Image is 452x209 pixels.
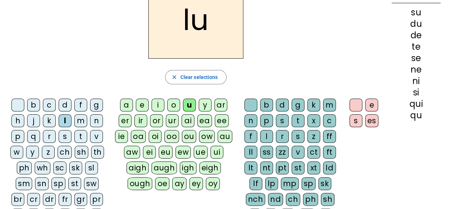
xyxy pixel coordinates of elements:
[90,130,103,143] div: v
[42,146,55,159] div: z
[16,177,32,190] div: sm
[75,146,88,159] div: sh
[172,177,187,190] div: ay
[35,161,50,174] div: wh
[392,100,441,108] div: qui
[59,193,71,206] div: fr
[302,177,316,190] div: sp
[152,161,177,174] div: augh
[11,130,24,143] div: p
[74,193,87,206] div: gr
[90,99,103,111] div: g
[218,130,232,143] div: au
[166,114,179,127] div: ur
[276,114,289,127] div: s
[155,177,169,190] div: oe
[392,65,441,74] div: ne
[199,99,212,111] div: y
[365,114,378,127] div: es
[128,177,153,190] div: ough
[180,161,197,174] div: igh
[323,161,336,174] div: ld
[292,146,304,159] div: v
[307,130,320,143] div: z
[199,161,221,174] div: eigh
[84,177,99,190] div: sw
[152,99,164,111] div: i
[260,99,273,111] div: b
[17,161,32,174] div: ph
[303,193,318,206] div: ph
[392,88,441,97] div: si
[10,146,23,159] div: w
[323,114,336,127] div: c
[392,43,441,51] div: te
[244,146,257,159] div: ll
[260,161,273,174] div: nt
[318,177,331,190] div: sk
[268,193,283,206] div: nd
[307,146,320,159] div: ct
[321,193,334,206] div: sh
[74,99,87,111] div: f
[43,130,56,143] div: r
[392,8,441,17] div: su
[43,114,56,127] div: k
[26,146,39,159] div: y
[260,130,273,143] div: l
[323,130,336,143] div: ff
[244,114,257,127] div: n
[115,130,128,143] div: ie
[189,177,203,190] div: ey
[292,130,304,143] div: s
[292,99,304,111] div: g
[85,161,98,174] div: sl
[119,114,131,127] div: er
[91,146,104,159] div: th
[167,99,180,111] div: o
[51,177,65,190] div: sp
[206,177,220,190] div: oy
[149,130,162,143] div: oi
[126,161,149,174] div: aigh
[27,114,40,127] div: j
[27,130,40,143] div: q
[244,130,257,143] div: f
[53,161,66,174] div: sc
[292,114,304,127] div: t
[59,99,71,111] div: d
[307,99,320,111] div: k
[307,114,320,127] div: x
[74,114,87,127] div: m
[69,161,82,174] div: sk
[180,73,218,81] span: Clear selections
[281,177,299,190] div: mp
[276,146,289,159] div: zz
[124,146,140,159] div: aw
[171,74,178,80] mat-icon: close
[59,114,71,127] div: l
[214,99,227,111] div: ar
[307,161,320,174] div: xt
[276,99,289,111] div: d
[392,54,441,63] div: se
[276,161,289,174] div: pt
[210,146,223,159] div: ui
[292,161,304,174] div: st
[323,146,336,159] div: ft
[136,99,149,111] div: e
[165,70,227,84] button: Clear selections
[182,130,196,143] div: ou
[249,177,262,190] div: lf
[134,114,147,127] div: ir
[199,130,215,143] div: ow
[183,99,196,111] div: u
[90,193,103,206] div: pr
[59,130,71,143] div: s
[349,114,362,127] div: s
[392,31,441,40] div: de
[365,99,378,111] div: e
[265,177,278,190] div: lp
[246,193,265,206] div: nch
[392,111,441,120] div: qu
